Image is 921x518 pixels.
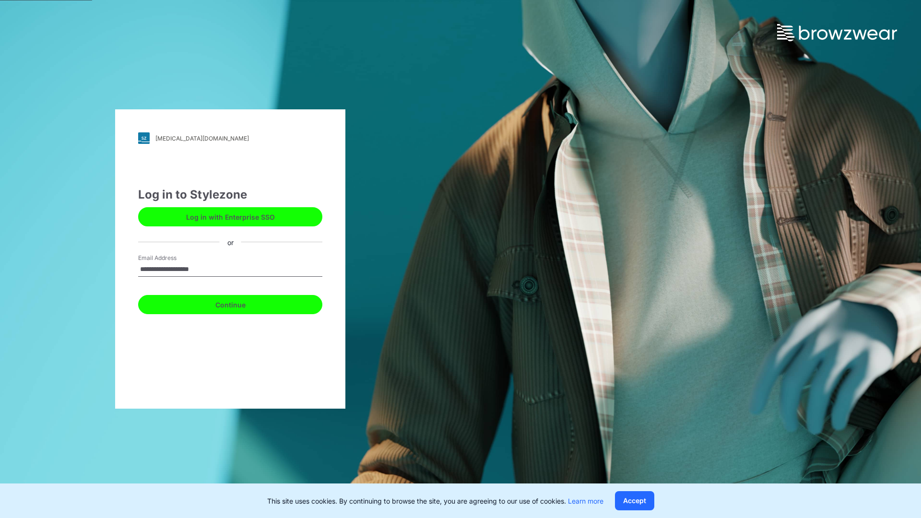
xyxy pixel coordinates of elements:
img: svg+xml;base64,PHN2ZyB3aWR0aD0iMjgiIGhlaWdodD0iMjgiIHZpZXdCb3g9IjAgMCAyOCAyOCIgZmlsbD0ibm9uZSIgeG... [138,132,150,144]
div: [MEDICAL_DATA][DOMAIN_NAME] [155,135,249,142]
div: Log in to Stylezone [138,186,322,203]
button: Log in with Enterprise SSO [138,207,322,226]
p: This site uses cookies. By continuing to browse the site, you are agreeing to our use of cookies. [267,496,603,506]
button: Continue [138,295,322,314]
button: Accept [615,491,654,510]
a: [MEDICAL_DATA][DOMAIN_NAME] [138,132,322,144]
div: or [220,237,241,247]
img: browzwear-logo.73288ffb.svg [777,24,897,41]
a: Learn more [568,497,603,505]
label: Email Address [138,254,205,262]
